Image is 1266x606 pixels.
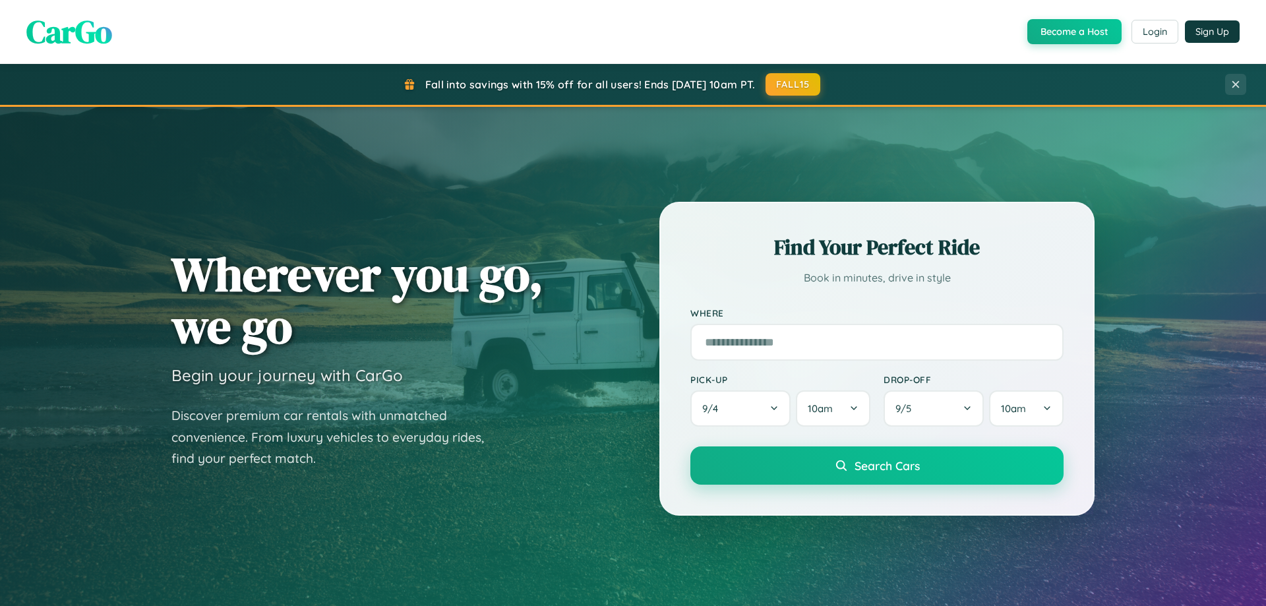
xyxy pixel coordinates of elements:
[171,248,543,352] h1: Wherever you go, we go
[895,402,918,415] span: 9 / 5
[884,390,984,427] button: 9/5
[766,73,821,96] button: FALL15
[425,78,756,91] span: Fall into savings with 15% off for all users! Ends [DATE] 10am PT.
[690,307,1064,318] label: Where
[690,268,1064,288] p: Book in minutes, drive in style
[1185,20,1240,43] button: Sign Up
[171,405,501,470] p: Discover premium car rentals with unmatched convenience. From luxury vehicles to everyday rides, ...
[884,374,1064,385] label: Drop-off
[796,390,870,427] button: 10am
[690,233,1064,262] h2: Find Your Perfect Ride
[702,402,725,415] span: 9 / 4
[1001,402,1026,415] span: 10am
[690,390,791,427] button: 9/4
[26,10,112,53] span: CarGo
[171,365,403,385] h3: Begin your journey with CarGo
[1131,20,1178,44] button: Login
[1027,19,1122,44] button: Become a Host
[808,402,833,415] span: 10am
[989,390,1064,427] button: 10am
[690,374,870,385] label: Pick-up
[690,446,1064,485] button: Search Cars
[855,458,920,473] span: Search Cars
